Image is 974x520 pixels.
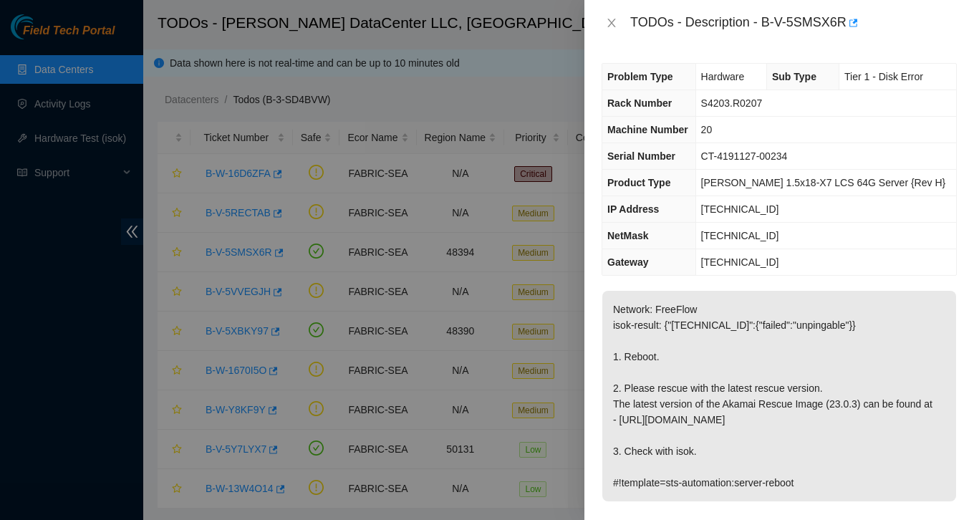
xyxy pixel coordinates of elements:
[607,150,675,162] span: Serial Number
[701,177,946,188] span: [PERSON_NAME] 1.5x18-X7 LCS 64G Server {Rev H}
[844,71,923,82] span: Tier 1 - Disk Error
[701,150,788,162] span: CT-4191127-00234
[701,124,713,135] span: 20
[701,203,779,215] span: [TECHNICAL_ID]
[607,97,672,109] span: Rack Number
[607,177,670,188] span: Product Type
[607,124,688,135] span: Machine Number
[701,97,763,109] span: S4203.R0207
[606,17,617,29] span: close
[602,291,956,501] p: Network: FreeFlow isok-result: {"[TECHNICAL_ID]":{"failed":"unpingable"}} 1. Reboot. 2. Please re...
[607,230,649,241] span: NetMask
[602,16,622,30] button: Close
[607,203,659,215] span: IP Address
[607,71,673,82] span: Problem Type
[630,11,957,34] div: TODOs - Description - B-V-5SMSX6R
[772,71,816,82] span: Sub Type
[607,256,649,268] span: Gateway
[701,71,745,82] span: Hardware
[701,230,779,241] span: [TECHNICAL_ID]
[701,256,779,268] span: [TECHNICAL_ID]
